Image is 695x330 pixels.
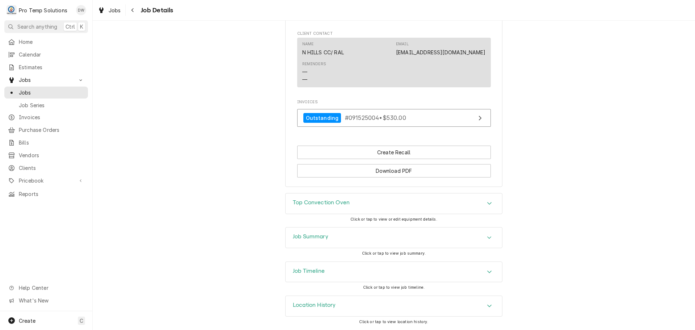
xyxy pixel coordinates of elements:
[396,41,409,47] div: Email
[302,61,326,67] div: Reminders
[4,61,88,73] a: Estimates
[19,51,84,58] span: Calendar
[4,137,88,149] a: Bills
[19,139,84,146] span: Bills
[297,109,491,127] a: View Invoice
[297,99,491,130] div: Invoices
[286,227,502,248] div: Accordion Header
[302,41,314,47] div: Name
[285,193,502,214] div: Top Convection Oven
[4,282,88,294] a: Go to Help Center
[4,188,88,200] a: Reports
[396,49,485,55] a: [EMAIL_ADDRESS][DOMAIN_NAME]
[297,164,491,177] button: Download PDF
[297,38,491,87] div: Contact
[19,63,84,71] span: Estimates
[396,41,485,56] div: Email
[285,227,502,248] div: Job Summary
[109,7,121,14] span: Jobs
[19,190,84,198] span: Reports
[19,318,35,324] span: Create
[297,159,491,177] div: Button Group Row
[4,111,88,123] a: Invoices
[350,217,437,222] span: Click or tap to view or edit equipment details.
[66,23,75,30] span: Ctrl
[286,227,502,248] button: Accordion Details Expand Trigger
[297,31,491,37] span: Client Contact
[297,146,491,177] div: Button Group
[4,87,88,99] a: Jobs
[293,268,325,275] h3: Job Timeline
[80,23,83,30] span: K
[19,126,84,134] span: Purchase Orders
[19,76,73,84] span: Jobs
[4,175,88,187] a: Go to Pricebook
[285,296,502,317] div: Location History
[297,31,491,91] div: Client Contact
[17,23,57,30] span: Search anything
[19,7,67,14] div: Pro Temp Solutions
[4,36,88,48] a: Home
[19,113,84,121] span: Invoices
[285,262,502,283] div: Job Timeline
[363,285,425,290] span: Click or tap to view job timeline.
[76,5,86,15] div: DW
[286,262,502,282] button: Accordion Details Expand Trigger
[359,319,428,324] span: Click or tap to view location history.
[19,177,73,184] span: Pricebook
[127,4,139,16] button: Navigate back
[297,38,491,91] div: Client Contact List
[19,38,84,46] span: Home
[293,302,336,309] h3: Location History
[7,5,17,15] div: P
[19,101,84,109] span: Job Series
[4,124,88,136] a: Purchase Orders
[302,49,344,56] div: N HILLS CC/ RAL
[7,5,17,15] div: Pro Temp Solutions's Avatar
[297,99,491,105] span: Invoices
[303,113,341,123] div: Outstanding
[19,151,84,159] span: Vendors
[19,164,84,172] span: Clients
[19,89,84,96] span: Jobs
[4,74,88,86] a: Go to Jobs
[19,284,84,292] span: Help Center
[286,296,502,316] div: Accordion Header
[95,4,124,16] a: Jobs
[286,193,502,214] div: Accordion Header
[286,193,502,214] button: Accordion Details Expand Trigger
[302,61,326,83] div: Reminders
[302,76,307,83] div: —
[302,41,344,56] div: Name
[297,146,491,159] div: Button Group Row
[286,262,502,282] div: Accordion Header
[286,296,502,316] button: Accordion Details Expand Trigger
[76,5,86,15] div: Dana Williams's Avatar
[4,295,88,306] a: Go to What's New
[19,297,84,304] span: What's New
[139,5,173,15] span: Job Details
[297,146,491,159] button: Create Recall
[4,149,88,161] a: Vendors
[4,20,88,33] button: Search anythingCtrlK
[4,49,88,60] a: Calendar
[293,233,328,240] h3: Job Summary
[293,199,350,206] h3: Top Convection Oven
[80,317,83,325] span: C
[4,99,88,111] a: Job Series
[302,68,307,76] div: —
[362,251,426,256] span: Click or tap to view job summary.
[4,162,88,174] a: Clients
[345,114,406,121] span: #091525004 • $530.00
